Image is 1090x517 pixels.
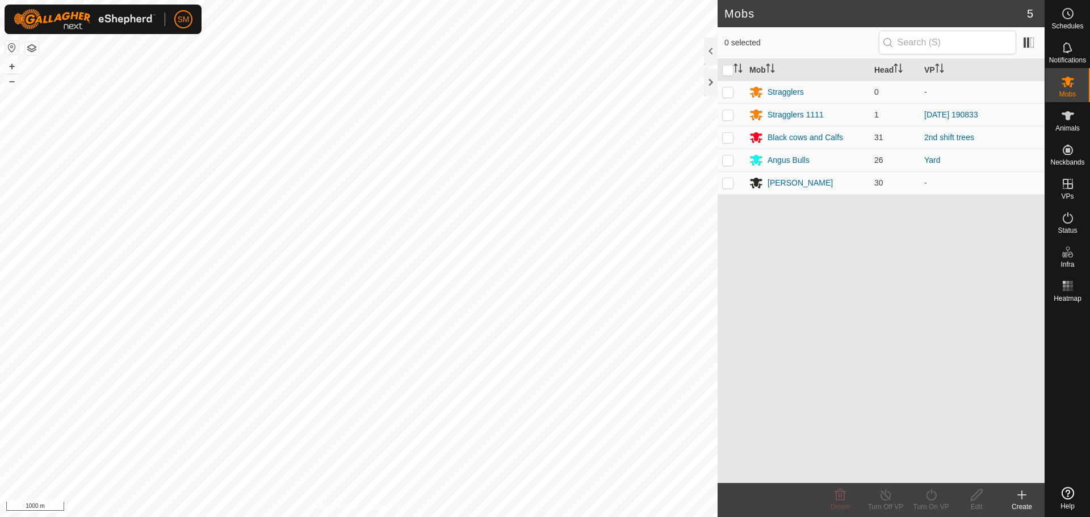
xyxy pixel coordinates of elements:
div: Turn Off VP [863,502,908,512]
a: [DATE] 190833 [924,110,978,119]
span: Schedules [1051,23,1083,30]
input: Search (S) [879,31,1016,54]
span: Status [1058,227,1077,234]
th: VP [920,59,1045,81]
span: 0 [874,87,879,96]
button: + [5,60,19,73]
p-sorticon: Activate to sort [935,65,944,74]
a: Contact Us [370,502,404,512]
h2: Mobs [724,7,1027,20]
div: Black cows and Calfs [768,132,843,144]
img: Gallagher Logo [14,9,156,30]
a: 2nd shift trees [924,133,974,142]
th: Mob [745,59,870,81]
div: Stragglers 1111 [768,109,824,121]
span: Heatmap [1054,295,1081,302]
span: Infra [1060,261,1074,268]
button: – [5,74,19,88]
button: Reset Map [5,41,19,54]
div: Angus Bulls [768,154,810,166]
p-sorticon: Activate to sort [766,65,775,74]
span: 5 [1027,5,1033,22]
span: SM [178,14,190,26]
span: 1 [874,110,879,119]
span: 30 [874,178,883,187]
div: Stragglers [768,86,804,98]
span: Help [1060,503,1075,510]
p-sorticon: Activate to sort [894,65,903,74]
td: - [920,171,1045,194]
span: 31 [874,133,883,142]
button: Map Layers [25,41,39,55]
span: Notifications [1049,57,1086,64]
span: Mobs [1059,91,1076,98]
div: [PERSON_NAME] [768,177,833,189]
th: Head [870,59,920,81]
td: - [920,81,1045,103]
span: VPs [1061,193,1074,200]
p-sorticon: Activate to sort [733,65,743,74]
a: Help [1045,482,1090,514]
a: Yard [924,155,941,165]
div: Edit [954,502,999,512]
span: Neckbands [1050,159,1084,166]
span: 26 [874,155,883,165]
span: Delete [831,503,850,511]
div: Turn On VP [908,502,954,512]
span: 0 selected [724,37,879,49]
span: Animals [1055,125,1080,132]
a: Privacy Policy [314,502,357,512]
div: Create [999,502,1045,512]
